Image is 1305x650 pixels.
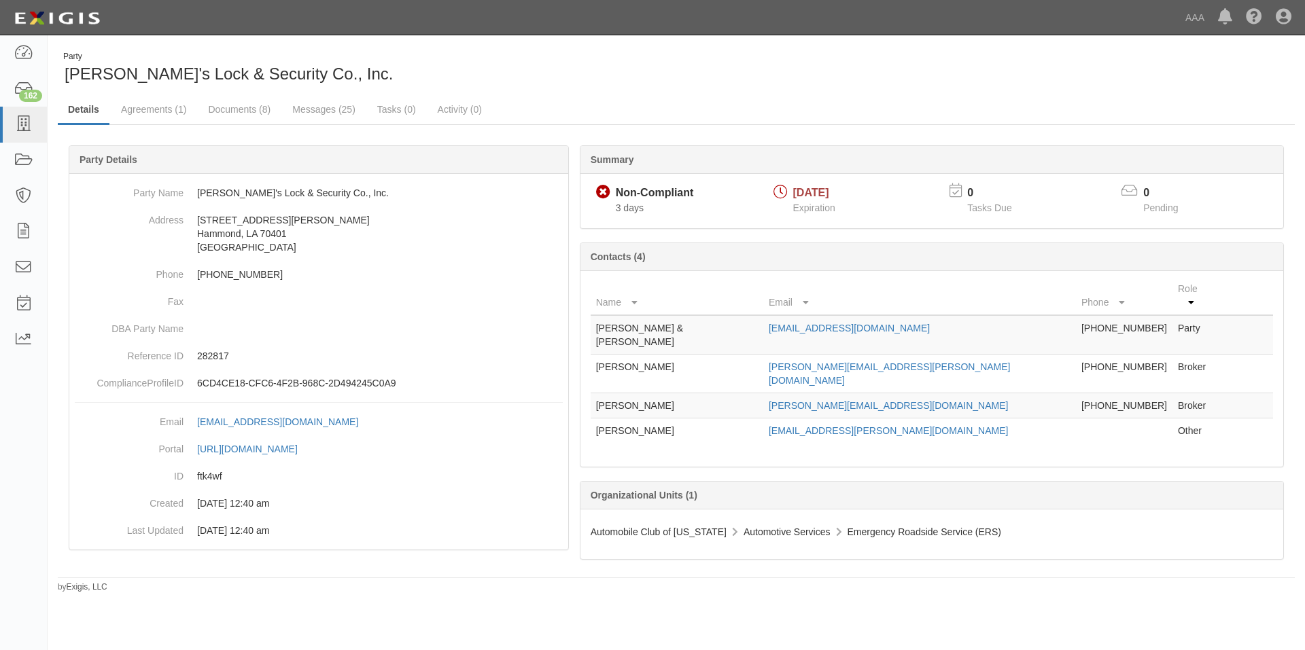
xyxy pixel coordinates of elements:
span: [DATE] [793,187,829,198]
b: Organizational Units (1) [591,490,697,501]
a: Activity (0) [428,96,492,123]
td: [PHONE_NUMBER] [1076,315,1172,355]
td: [PHONE_NUMBER] [1076,355,1172,393]
a: [EMAIL_ADDRESS][DOMAIN_NAME] [197,416,373,427]
td: [PERSON_NAME] [591,418,763,444]
th: Phone [1076,276,1172,315]
dt: Last Updated [75,517,184,537]
dt: Portal [75,435,184,456]
a: Exigis, LLC [67,582,107,592]
dd: [STREET_ADDRESS][PERSON_NAME] Hammond, LA 70401 [GEOGRAPHIC_DATA] [75,206,563,261]
dt: ComplianceProfileID [75,369,184,390]
td: Other [1172,418,1219,444]
a: Messages (25) [282,96,366,123]
i: Non-Compliant [596,185,610,200]
dt: Party Name [75,179,184,200]
a: [EMAIL_ADDRESS][DOMAIN_NAME] [769,323,930,333]
div: [EMAIL_ADDRESS][DOMAIN_NAME] [197,415,358,429]
span: Expiration [793,202,835,213]
b: Contacts (4) [591,251,646,262]
span: Since 09/05/2025 [616,202,644,213]
dt: Phone [75,261,184,281]
dd: 03/10/2023 12:40 am [75,490,563,517]
dd: [PHONE_NUMBER] [75,261,563,288]
i: Help Center - Complianz [1246,10,1262,26]
a: AAA [1179,4,1211,31]
a: Documents (8) [198,96,281,123]
th: Name [591,276,763,315]
a: Tasks (0) [367,96,426,123]
img: logo-5460c22ac91f19d4615b14bd174203de0afe785f0fc80cf4dbbc73dc1793850b.png [10,6,104,31]
td: [PERSON_NAME] [591,355,763,393]
a: Details [58,96,109,125]
dt: Email [75,408,184,429]
td: [PERSON_NAME] [591,393,763,418]
a: Agreements (1) [111,96,196,123]
dd: [PERSON_NAME]'s Lock & Security Co., Inc. [75,179,563,206]
dt: ID [75,463,184,483]
th: Email [763,276,1076,315]
td: [PHONE_NUMBER] [1076,393,1172,418]
p: 0 [1143,185,1195,201]
span: Tasks Due [967,202,1011,213]
td: Broker [1172,355,1219,393]
a: [PERSON_NAME][EMAIL_ADDRESS][PERSON_NAME][DOMAIN_NAME] [769,361,1011,386]
td: Broker [1172,393,1219,418]
p: 282817 [197,349,563,363]
p: 0 [967,185,1028,201]
a: [EMAIL_ADDRESS][PERSON_NAME][DOMAIN_NAME] [769,425,1008,436]
th: Role [1172,276,1219,315]
b: Summary [591,154,634,165]
span: Pending [1143,202,1178,213]
a: [URL][DOMAIN_NAME] [197,444,313,454]
dd: 03/10/2023 12:40 am [75,517,563,544]
span: Automotive Services [744,526,831,537]
div: Non-Compliant [616,185,694,201]
td: [PERSON_NAME] & [PERSON_NAME] [591,315,763,355]
dt: DBA Party Name [75,315,184,336]
div: 162 [19,90,42,102]
a: [PERSON_NAME][EMAIL_ADDRESS][DOMAIN_NAME] [769,400,1008,411]
small: by [58,581,107,593]
b: Party Details [80,154,137,165]
td: Party [1172,315,1219,355]
span: Emergency Roadside Service (ERS) [848,526,1001,537]
div: Party [63,51,393,62]
dt: Reference ID [75,342,184,363]
dt: Address [75,206,184,227]
dt: Fax [75,288,184,308]
span: Automobile Club of [US_STATE] [591,526,727,537]
div: Marty's Lock & Security Co., Inc. [58,51,666,86]
p: 6CD4CE18-CFC6-4F2B-968C-2D494245C0A9 [197,376,563,390]
span: [PERSON_NAME]'s Lock & Security Co., Inc. [65,65,393,83]
dt: Created [75,490,184,510]
dd: ftk4wf [75,463,563,490]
